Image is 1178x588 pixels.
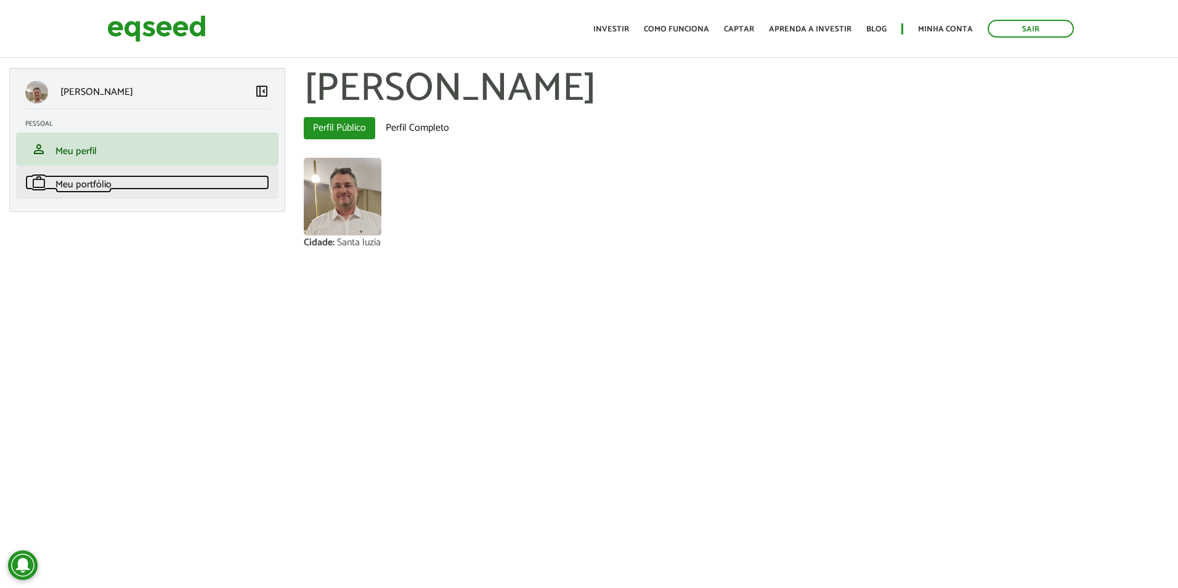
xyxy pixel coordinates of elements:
[16,133,278,166] li: Meu perfil
[304,68,1169,111] h1: [PERSON_NAME]
[16,166,278,199] li: Meu portfólio
[107,12,206,45] img: EqSeed
[25,120,278,128] h2: Pessoal
[55,143,97,160] span: Meu perfil
[304,158,381,235] img: Foto de Adriano gean Micheluzzi
[304,158,381,235] a: Ver perfil do usuário.
[25,175,269,190] a: workMeu portfólio
[724,25,754,33] a: Captar
[866,25,887,33] a: Blog
[337,238,381,248] div: Santa luzia
[254,84,269,101] a: Colapsar menu
[376,117,458,139] a: Perfil Completo
[55,176,112,193] span: Meu portfólio
[988,20,1074,38] a: Sair
[333,234,335,251] span: :
[769,25,851,33] a: Aprenda a investir
[25,142,269,157] a: personMeu perfil
[31,142,46,157] span: person
[60,86,133,98] p: [PERSON_NAME]
[254,84,269,99] span: left_panel_close
[918,25,973,33] a: Minha conta
[304,117,375,139] a: Perfil Público
[593,25,629,33] a: Investir
[31,175,46,190] span: work
[304,238,337,248] div: Cidade
[644,25,709,33] a: Como funciona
